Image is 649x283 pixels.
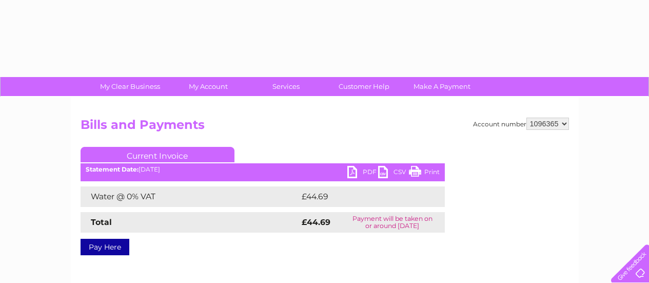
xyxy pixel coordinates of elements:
[409,166,440,181] a: Print
[473,118,569,130] div: Account number
[340,212,444,233] td: Payment will be taken on or around [DATE]
[378,166,409,181] a: CSV
[88,77,172,96] a: My Clear Business
[166,77,250,96] a: My Account
[86,165,139,173] b: Statement Date:
[81,166,445,173] div: [DATE]
[299,186,425,207] td: £44.69
[81,118,569,137] h2: Bills and Payments
[81,147,234,162] a: Current Invoice
[302,217,330,227] strong: £44.69
[91,217,112,227] strong: Total
[400,77,484,96] a: Make A Payment
[244,77,328,96] a: Services
[322,77,406,96] a: Customer Help
[81,239,129,255] a: Pay Here
[347,166,378,181] a: PDF
[81,186,299,207] td: Water @ 0% VAT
